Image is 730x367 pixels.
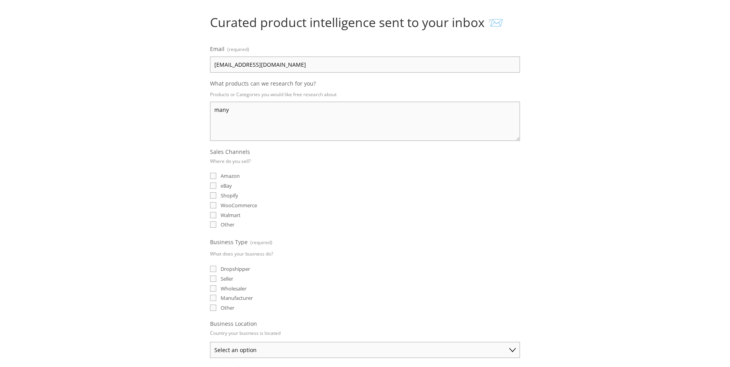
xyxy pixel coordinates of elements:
span: What products can we research for you? [210,80,316,87]
span: Dropshipper [221,265,250,272]
span: (required) [250,237,272,248]
p: What does your business do? [210,248,273,259]
span: WooCommerce [221,202,257,209]
span: Other [221,304,234,311]
p: Where do you sell? [210,155,251,167]
span: (required) [227,44,249,55]
span: Business Location [210,320,257,327]
input: Shopify [210,192,216,199]
span: Walmart [221,212,241,219]
span: eBay [221,182,232,189]
span: Manufacturer [221,294,253,301]
p: Products or Categories you would like free research about [210,89,520,100]
input: Walmart [210,212,216,218]
span: Email [210,45,225,53]
p: Country your business is located [210,327,281,339]
input: Seller [210,276,216,282]
span: Shopify [221,192,238,199]
input: WooCommerce [210,202,216,208]
input: eBay [210,183,216,189]
span: Sales Channels [210,148,250,155]
input: Other [210,221,216,228]
span: Seller [221,275,233,282]
span: Amazon [221,172,240,179]
input: Other [210,305,216,311]
textarea: many [210,102,520,141]
input: Amazon [210,173,216,179]
span: Wholesaler [221,285,246,292]
input: Wholesaler [210,285,216,292]
span: Business Type [210,238,248,246]
input: Dropshipper [210,266,216,272]
input: Manufacturer [210,295,216,301]
h1: Curated product intelligence sent to your inbox 📨 [210,15,520,30]
select: Business Location [210,342,520,358]
span: Other [221,221,234,228]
